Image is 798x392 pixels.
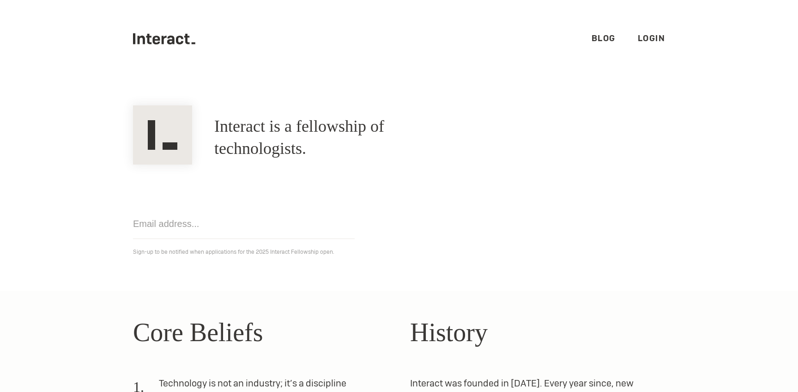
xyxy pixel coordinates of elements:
a: Blog [592,33,616,43]
a: Login [638,33,665,43]
input: Email address... [133,209,355,239]
img: Interact Logo [133,105,192,165]
h1: Interact is a fellowship of technologists. [214,116,464,160]
h2: History [410,313,665,352]
p: Sign-up to be notified when applications for the 2025 Interact Fellowship open. [133,246,665,257]
h2: Core Beliefs [133,313,388,352]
